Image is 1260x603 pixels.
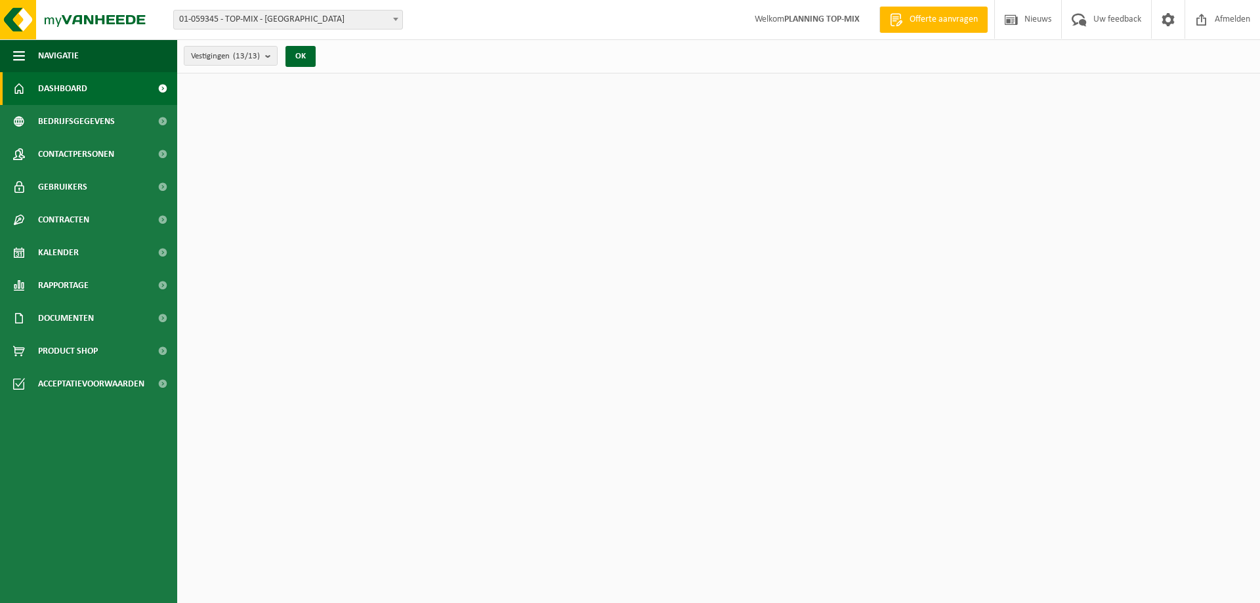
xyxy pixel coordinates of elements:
[38,203,89,236] span: Contracten
[879,7,988,33] a: Offerte aanvragen
[38,105,115,138] span: Bedrijfsgegevens
[174,10,402,29] span: 01-059345 - TOP-MIX - Oostende
[191,47,260,66] span: Vestigingen
[173,10,403,30] span: 01-059345 - TOP-MIX - Oostende
[38,39,79,72] span: Navigatie
[38,269,89,302] span: Rapportage
[38,72,87,105] span: Dashboard
[784,14,860,24] strong: PLANNING TOP-MIX
[38,138,114,171] span: Contactpersonen
[233,52,260,60] count: (13/13)
[38,302,94,335] span: Documenten
[38,335,98,367] span: Product Shop
[906,13,981,26] span: Offerte aanvragen
[285,46,316,67] button: OK
[38,367,144,400] span: Acceptatievoorwaarden
[38,236,79,269] span: Kalender
[38,171,87,203] span: Gebruikers
[184,46,278,66] button: Vestigingen(13/13)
